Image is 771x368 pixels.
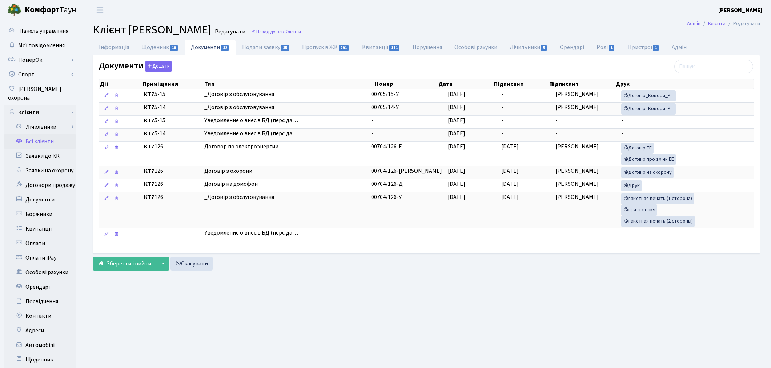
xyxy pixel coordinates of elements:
[371,129,373,137] span: -
[4,67,76,82] a: Спорт
[144,90,198,99] span: 5-15
[448,180,465,188] span: [DATE]
[204,193,365,201] span: _Договір з обслуговування
[4,221,76,236] a: Квитанції
[555,180,599,188] span: [PERSON_NAME]
[448,229,450,237] span: -
[718,6,762,15] a: [PERSON_NAME]
[251,28,301,35] a: Назад до всіхКлієнти
[144,116,198,125] span: 5-15
[4,134,76,149] a: Всі клієнти
[555,90,599,98] span: [PERSON_NAME]
[448,143,465,151] span: [DATE]
[4,163,76,178] a: Заявки на охорону
[204,129,365,138] span: Уведомление о внес.в БД (перс.да…
[555,229,558,237] span: -
[4,105,76,120] a: Клієнти
[448,193,465,201] span: [DATE]
[501,90,503,98] span: -
[615,79,754,89] th: Друк
[718,6,762,14] b: [PERSON_NAME]
[213,28,248,35] small: Редагувати .
[371,167,442,175] span: 00704/126-[PERSON_NAME]
[4,309,76,323] a: Контакти
[621,180,642,191] a: Друк
[204,180,365,188] span: Договір на домофон
[621,154,676,165] a: Договір про зміни ЕЕ
[4,82,76,105] a: [PERSON_NAME] охорона
[4,338,76,352] a: Автомобілі
[501,143,519,151] span: [DATE]
[93,21,211,38] span: Клієнт [PERSON_NAME]
[555,143,599,151] span: [PERSON_NAME]
[448,103,465,111] span: [DATE]
[144,180,198,188] span: 126
[144,90,154,98] b: КТ7
[371,229,373,237] span: -
[7,3,22,17] img: logo.png
[18,41,65,49] span: Мої повідомлення
[4,352,76,367] a: Щоденник
[622,40,666,55] a: Пристрої
[4,265,76,280] a: Особові рахунки
[99,61,172,72] label: Документи
[144,103,198,112] span: 5-14
[204,229,365,237] span: Уведомление о внес.в БД (перс.да…
[371,116,373,124] span: -
[204,103,365,112] span: _Договір з обслуговування
[99,79,142,89] th: Дії
[4,323,76,338] a: Адреси
[93,257,156,271] button: Зберегти і вийти
[609,45,615,51] span: 1
[170,257,213,271] a: Скасувати
[501,116,503,124] span: -
[371,193,402,201] span: 00704/126-У
[107,260,151,268] span: Зберегти і вийти
[621,229,623,237] span: -
[493,79,549,89] th: Підписано
[8,120,76,134] a: Лічильники
[93,40,135,55] a: Інформація
[371,103,399,111] span: 00705/14-У
[144,103,154,111] b: КТ7
[389,45,399,51] span: 171
[674,60,753,73] input: Пошук...
[144,229,198,237] span: -
[91,4,109,16] button: Переключити навігацію
[371,180,403,188] span: 00704/126-Д
[4,38,76,53] a: Мої повідомлення
[555,167,599,175] span: [PERSON_NAME]
[144,193,198,201] span: 126
[501,193,519,201] span: [DATE]
[621,103,676,115] a: Договір_Комори_КТ
[374,79,438,89] th: Номер
[204,90,365,99] span: _Договір з обслуговування
[144,167,154,175] b: КТ7
[371,90,399,98] span: 00705/15-У
[221,45,229,51] span: 12
[144,116,154,124] b: КТ7
[285,28,301,35] span: Клієнти
[4,24,76,38] a: Панель управління
[4,192,76,207] a: Документи
[339,45,349,51] span: 291
[4,251,76,265] a: Оплати iPay
[4,280,76,294] a: Орендарі
[185,40,236,55] a: Документи
[549,79,615,89] th: Підписант
[687,20,700,27] a: Admin
[621,167,674,178] a: Договір на охорону
[204,167,365,175] span: Договір з охорони
[448,116,465,124] span: [DATE]
[281,45,289,51] span: 15
[621,204,657,216] a: приложения
[371,143,402,151] span: 00704/126-Е
[621,193,694,204] a: пакетная печать (1 сторона)
[438,79,493,89] th: Дата
[25,4,76,16] span: Таун
[621,143,654,154] a: Договір ЕЕ
[25,4,60,16] b: Комфорт
[448,90,465,98] span: [DATE]
[4,236,76,251] a: Оплати
[554,40,590,55] a: Орендарі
